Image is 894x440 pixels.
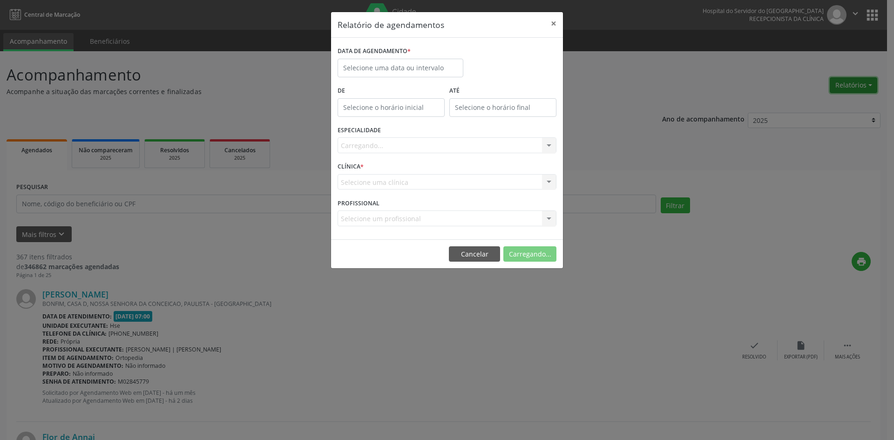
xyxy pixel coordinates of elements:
[338,98,445,117] input: Selecione o horário inicial
[338,160,364,174] label: CLÍNICA
[544,12,563,35] button: Close
[338,196,379,210] label: PROFISSIONAL
[338,123,381,138] label: ESPECIALIDADE
[338,19,444,31] h5: Relatório de agendamentos
[449,84,556,98] label: ATÉ
[503,246,556,262] button: Carregando...
[338,44,411,59] label: DATA DE AGENDAMENTO
[338,84,445,98] label: De
[449,98,556,117] input: Selecione o horário final
[338,59,463,77] input: Selecione uma data ou intervalo
[449,246,500,262] button: Cancelar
